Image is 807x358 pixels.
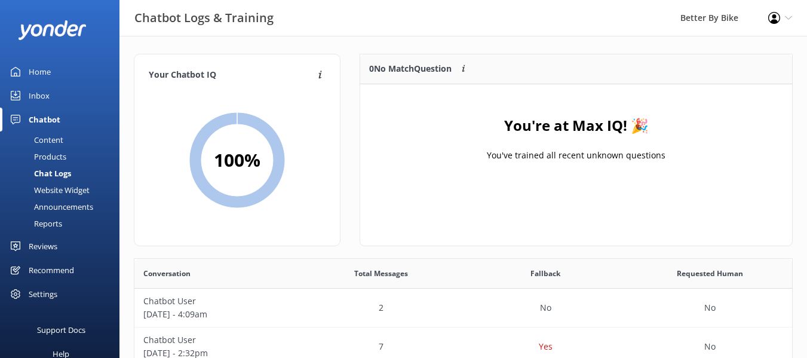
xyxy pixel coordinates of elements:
div: grid [360,84,792,204]
div: Website Widget [7,182,90,198]
a: Website Widget [7,182,119,198]
div: Support Docs [37,318,85,342]
p: You've trained all recent unknown questions [487,149,665,162]
p: No [704,301,716,314]
span: Requested Human [677,268,743,279]
div: Inbox [29,84,50,108]
a: Announcements [7,198,119,215]
div: Chatbot [29,108,60,131]
p: 7 [379,340,383,353]
div: Announcements [7,198,93,215]
img: yonder-white-logo.png [18,20,87,40]
span: Fallback [530,268,560,279]
div: Content [7,131,63,148]
div: Home [29,60,51,84]
div: Settings [29,282,57,306]
span: Total Messages [354,268,408,279]
a: Chat Logs [7,165,119,182]
h3: Chatbot Logs & Training [134,8,274,27]
h2: 100 % [214,146,260,175]
h4: You're at Max IQ! 🎉 [504,114,649,137]
a: Content [7,131,119,148]
p: Chatbot User [143,333,290,347]
a: Products [7,148,119,165]
div: Products [7,148,66,165]
p: 0 No Match Question [369,62,452,75]
p: Chatbot User [143,295,290,308]
p: Yes [539,340,553,353]
p: [DATE] - 4:09am [143,308,290,321]
div: Reports [7,215,62,232]
p: No [704,340,716,353]
p: 2 [379,301,383,314]
div: Reviews [29,234,57,258]
span: Conversation [143,268,191,279]
h4: Your Chatbot IQ [149,69,315,82]
p: No [540,301,551,314]
a: Reports [7,215,119,232]
div: row [134,289,792,328]
div: Chat Logs [7,165,71,182]
div: Recommend [29,258,74,282]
